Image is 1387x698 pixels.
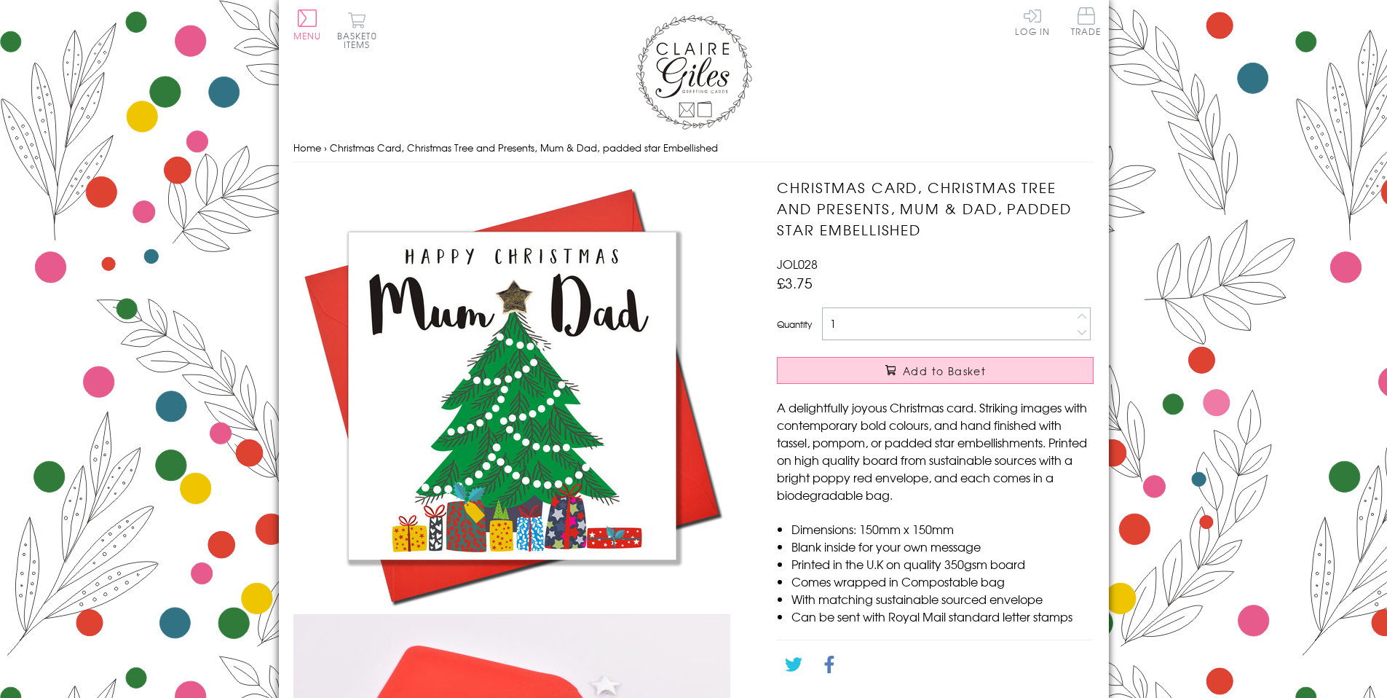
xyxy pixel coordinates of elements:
[791,573,1094,590] li: Comes wrapped in Compostable bag
[777,255,818,272] span: JOL028
[777,357,1094,384] button: Add to Basket
[1071,7,1102,36] span: Trade
[293,177,730,614] img: Christmas Card, Christmas Tree and Presents, Mum & Dad, padded star Embellished
[324,141,327,154] span: ›
[777,399,1094,503] p: A delightfully joyous Christmas card. Striking images with contemporary bold colours, and hand fi...
[903,364,986,378] span: Add to Basket
[293,29,322,42] span: Menu
[791,538,1094,555] li: Blank inside for your own message
[777,272,813,293] span: £3.75
[636,15,752,130] img: Claire Giles Greetings Cards
[1071,7,1102,39] a: Trade
[777,177,1094,240] h1: Christmas Card, Christmas Tree and Presents, Mum & Dad, padded star Embellished
[791,608,1094,625] li: Can be sent with Royal Mail standard letter stamps
[791,555,1094,573] li: Printed in the U.K on quality 350gsm board
[1015,7,1050,36] a: Log In
[777,318,812,331] label: Quantity
[293,133,1094,163] nav: breadcrumbs
[337,12,377,49] button: Basket0 items
[293,141,321,154] a: Home
[330,141,718,154] span: Christmas Card, Christmas Tree and Presents, Mum & Dad, padded star Embellished
[791,520,1094,538] li: Dimensions: 150mm x 150mm
[293,9,322,40] button: Menu
[344,29,377,51] span: 0 items
[791,590,1094,608] li: With matching sustainable sourced envelope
